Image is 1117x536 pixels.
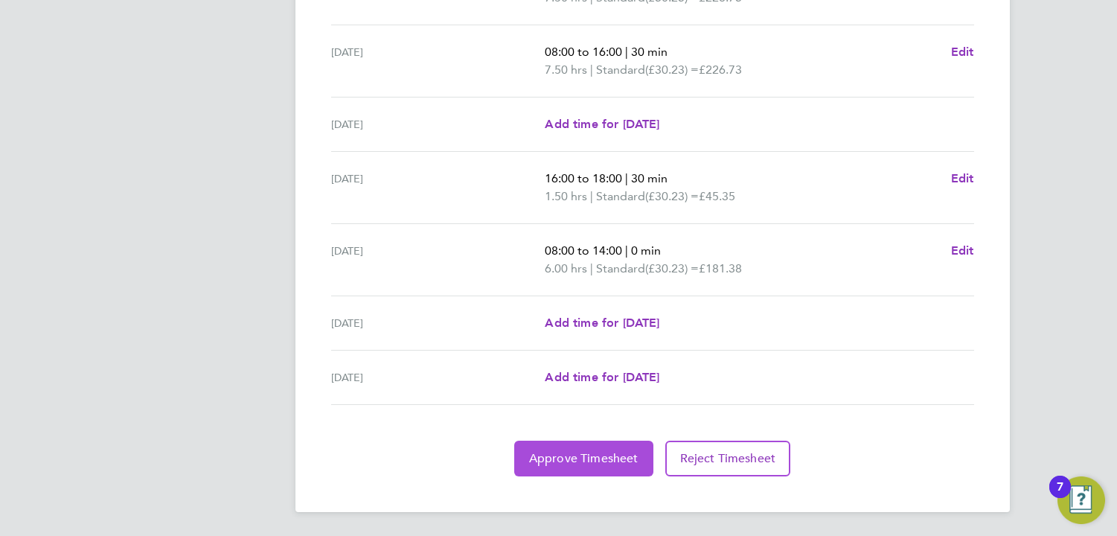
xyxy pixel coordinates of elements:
[596,260,645,278] span: Standard
[631,45,668,59] span: 30 min
[331,314,545,332] div: [DATE]
[514,441,653,476] button: Approve Timesheet
[545,115,659,133] a: Add time for [DATE]
[699,261,742,275] span: £181.38
[545,63,587,77] span: 7.50 hrs
[665,441,791,476] button: Reject Timesheet
[331,368,545,386] div: [DATE]
[596,61,645,79] span: Standard
[590,261,593,275] span: |
[545,117,659,131] span: Add time for [DATE]
[1057,476,1105,524] button: Open Resource Center, 7 new notifications
[596,188,645,205] span: Standard
[545,368,659,386] a: Add time for [DATE]
[331,43,545,79] div: [DATE]
[631,171,668,185] span: 30 min
[545,314,659,332] a: Add time for [DATE]
[951,171,974,185] span: Edit
[545,45,622,59] span: 08:00 to 16:00
[545,261,587,275] span: 6.00 hrs
[331,242,545,278] div: [DATE]
[590,189,593,203] span: |
[545,243,622,258] span: 08:00 to 14:00
[529,451,638,466] span: Approve Timesheet
[645,63,699,77] span: (£30.23) =
[951,242,974,260] a: Edit
[699,189,735,203] span: £45.35
[951,243,974,258] span: Edit
[331,170,545,205] div: [DATE]
[645,189,699,203] span: (£30.23) =
[625,45,628,59] span: |
[545,370,659,384] span: Add time for [DATE]
[625,171,628,185] span: |
[545,171,622,185] span: 16:00 to 18:00
[645,261,699,275] span: (£30.23) =
[951,170,974,188] a: Edit
[951,43,974,61] a: Edit
[625,243,628,258] span: |
[545,189,587,203] span: 1.50 hrs
[590,63,593,77] span: |
[699,63,742,77] span: £226.73
[1057,487,1063,506] div: 7
[631,243,661,258] span: 0 min
[680,451,776,466] span: Reject Timesheet
[545,316,659,330] span: Add time for [DATE]
[951,45,974,59] span: Edit
[331,115,545,133] div: [DATE]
